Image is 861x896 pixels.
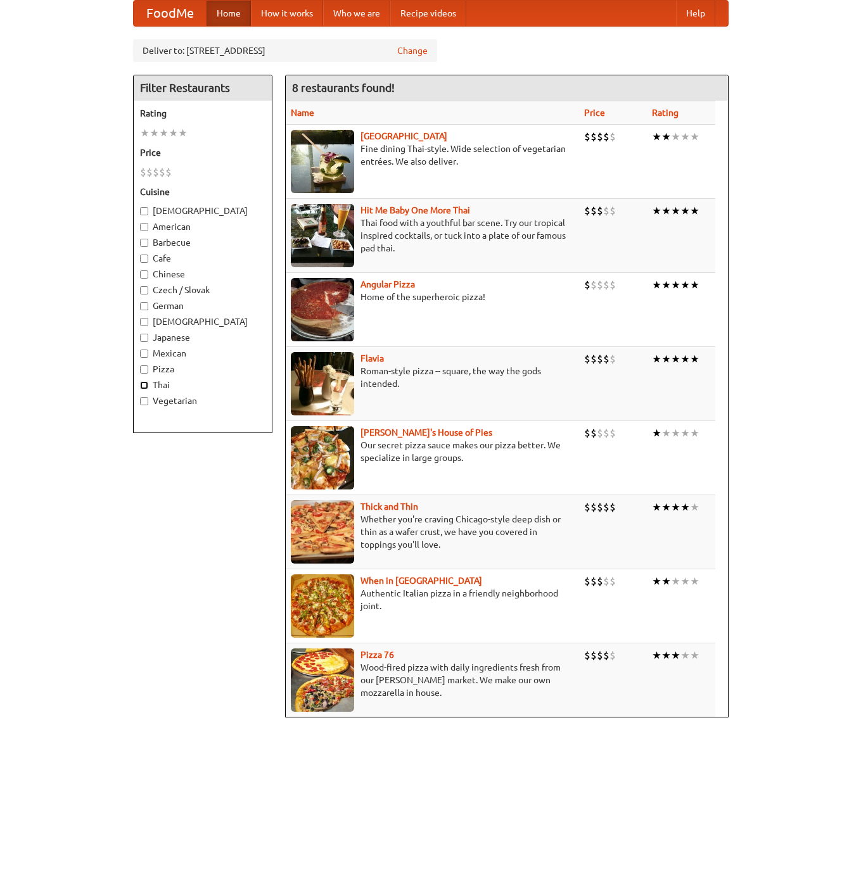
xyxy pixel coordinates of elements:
[584,426,590,440] li: $
[652,648,661,662] li: ★
[360,205,470,215] a: Hit Me Baby One More Thai
[390,1,466,26] a: Recipe videos
[609,278,616,292] li: $
[690,426,699,440] li: ★
[597,574,603,588] li: $
[140,268,265,281] label: Chinese
[140,252,265,265] label: Cafe
[680,352,690,366] li: ★
[584,352,590,366] li: $
[609,574,616,588] li: $
[671,574,680,588] li: ★
[680,204,690,218] li: ★
[140,379,265,391] label: Thai
[603,426,609,440] li: $
[584,500,590,514] li: $
[690,204,699,218] li: ★
[291,513,575,551] p: Whether you're craving Chicago-style deep dish or thin as a wafer crust, we have you covered in t...
[150,126,159,140] li: ★
[597,130,603,144] li: $
[291,574,354,638] img: wheninrome.jpg
[671,648,680,662] li: ★
[603,352,609,366] li: $
[291,439,575,464] p: Our secret pizza sauce makes our pizza better. We specialize in large groups.
[590,426,597,440] li: $
[584,278,590,292] li: $
[609,500,616,514] li: $
[140,347,265,360] label: Mexican
[360,650,394,660] a: Pizza 76
[140,284,265,296] label: Czech / Slovak
[590,648,597,662] li: $
[140,239,148,247] input: Barbecue
[603,574,609,588] li: $
[140,365,148,374] input: Pizza
[597,352,603,366] li: $
[584,648,590,662] li: $
[140,205,265,217] label: [DEMOGRAPHIC_DATA]
[140,126,150,140] li: ★
[676,1,715,26] a: Help
[652,574,661,588] li: ★
[652,426,661,440] li: ★
[661,574,671,588] li: ★
[603,500,609,514] li: $
[671,500,680,514] li: ★
[597,500,603,514] li: $
[140,381,148,389] input: Thai
[140,107,265,120] h5: Rating
[323,1,390,26] a: Who we are
[597,648,603,662] li: $
[291,352,354,415] img: flavia.jpg
[140,146,265,159] h5: Price
[133,39,437,62] div: Deliver to: [STREET_ADDRESS]
[690,278,699,292] li: ★
[690,574,699,588] li: ★
[590,130,597,144] li: $
[652,500,661,514] li: ★
[291,142,575,168] p: Fine dining Thai-style. Wide selection of vegetarian entrées. We also deliver.
[291,587,575,612] p: Authentic Italian pizza in a friendly neighborhood joint.
[153,165,159,179] li: $
[291,217,575,255] p: Thai food with a youthful bar scene. Try our tropical inspired cocktails, or tuck into a plate of...
[360,279,415,289] b: Angular Pizza
[134,75,272,101] h4: Filter Restaurants
[680,574,690,588] li: ★
[291,108,314,118] a: Name
[652,352,661,366] li: ★
[584,130,590,144] li: $
[661,352,671,366] li: ★
[652,130,661,144] li: ★
[207,1,251,26] a: Home
[140,397,148,405] input: Vegetarian
[292,82,395,94] ng-pluralize: 8 restaurants found!
[140,363,265,375] label: Pizza
[652,108,679,118] a: Rating
[140,350,148,358] input: Mexican
[603,648,609,662] li: $
[597,204,603,218] li: $
[291,365,575,390] p: Roman-style pizza -- square, the way the gods intended.
[680,500,690,514] li: ★
[360,131,447,141] a: [GEOGRAPHIC_DATA]
[140,300,265,312] label: German
[590,204,597,218] li: $
[140,394,265,407] label: Vegetarian
[159,165,165,179] li: $
[590,278,597,292] li: $
[291,130,354,193] img: satay.jpg
[140,334,148,342] input: Japanese
[584,108,605,118] a: Price
[680,426,690,440] li: ★
[360,427,492,438] a: [PERSON_NAME]'s House of Pies
[397,44,428,57] a: Change
[597,278,603,292] li: $
[671,352,680,366] li: ★
[680,648,690,662] li: ★
[661,648,671,662] li: ★
[609,426,616,440] li: $
[590,574,597,588] li: $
